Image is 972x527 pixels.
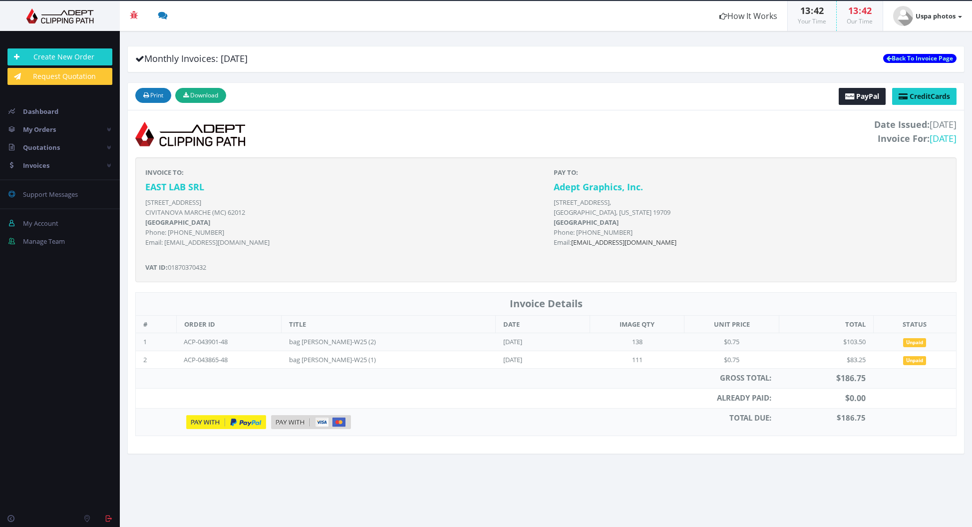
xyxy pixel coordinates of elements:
img: pay-with-pp.png [186,415,266,429]
img: pay-with-cc.png [271,415,351,429]
span: Invoices [23,161,49,170]
a: Uspa photos [883,1,972,31]
div: bag [PERSON_NAME]-W25 (2) [289,337,389,347]
span: Unpaid [903,356,926,365]
span: 42 [862,4,872,16]
th: TITLE [282,315,496,333]
strong: INVOICE TO: [145,168,184,177]
span: 13 [800,4,810,16]
span: [DATE] [874,118,957,145]
span: PayPal [856,91,879,101]
span: Dashboard [23,107,58,116]
strong: Adept Graphics, Inc. [554,181,643,193]
a: PayPal [839,88,886,105]
th: ORDER ID [176,315,281,333]
td: 138 [590,333,684,351]
strong: $ [836,373,866,384]
small: Your Time [798,17,826,25]
b: [GEOGRAPHIC_DATA] [554,218,619,227]
span: Download [190,91,218,99]
p: [STREET_ADDRESS], [GEOGRAPHIC_DATA], [US_STATE] 19709 Phone: [PHONE_NUMBER] Email: [554,197,947,247]
a: How It Works [709,1,787,31]
span: My Account [23,219,58,228]
img: Adept Graphics [7,8,112,23]
span: Monthly Invoices: [DATE] [135,52,248,64]
th: IMAGE QTY [590,315,684,333]
a: Request Quotation [7,68,112,85]
strong: TOTAL DUE: [729,413,771,423]
th: UNIT PRICE [684,315,779,333]
span: Quotations [23,143,60,152]
td: 2 [136,351,177,369]
strong: PAY TO: [554,168,578,177]
span: : [858,4,862,16]
td: ACP-043865-48 [176,351,281,369]
strong: VAT ID: [145,263,168,272]
td: ACP-043901-48 [176,333,281,351]
th: # [136,315,177,333]
strong: ALREADY PAID: [717,393,771,403]
span: Unpaid [903,338,926,347]
td: [DATE] [496,351,590,369]
th: DATE [496,315,590,333]
button: Print [135,88,171,103]
span: : [810,4,814,16]
span: My Orders [23,125,56,134]
strong: $ [845,393,866,404]
span: Support Messages [23,190,78,199]
span: 186.75 [841,413,866,423]
td: 111 [590,351,684,369]
strong: EAST LAB SRL [145,181,204,193]
div: 01870370432 [138,167,546,272]
th: TOTAL [779,315,873,333]
strong: Date Issued: [874,118,930,130]
span: 42 [814,4,824,16]
strong: $ [837,413,866,423]
td: $83.25 [779,351,873,369]
div: bag [PERSON_NAME]-W25 (1) [289,355,389,365]
td: $0.75 [684,351,779,369]
span: Manage Team [23,237,65,246]
small: Our Time [847,17,873,25]
strong: Uspa photos [916,11,956,20]
span: Cards [910,91,950,101]
b: [GEOGRAPHIC_DATA] [145,218,210,227]
th: Invoice Details [136,293,957,316]
button: Download [175,88,226,103]
td: $103.50 [779,333,873,351]
span: Credit [910,91,931,101]
a: CreditCards [892,88,957,105]
p: [STREET_ADDRESS] CIVITANOVA MARCHE (MC) 62012 Phone: [PHONE_NUMBER] Email: [EMAIL_ADDRESS][DOMAIN... [145,197,539,247]
span: 13 [848,4,858,16]
td: [DATE] [496,333,590,351]
th: STATUS [873,315,956,333]
span: 186.75 [841,373,866,384]
a: [EMAIL_ADDRESS][DOMAIN_NAME] [571,238,676,247]
strong: Invoice For: [878,132,930,144]
a: Back To Invoice Page [883,54,957,63]
a: Create New Order [7,48,112,65]
span: 0.00 [850,393,866,404]
strong: GROSS TOTAL: [720,373,771,383]
span: Print [150,91,163,99]
span: [DATE] [930,132,957,144]
td: 1 [136,333,177,351]
td: $0.75 [684,333,779,351]
img: logo-print.png [135,118,245,150]
img: user_default.jpg [893,6,913,26]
